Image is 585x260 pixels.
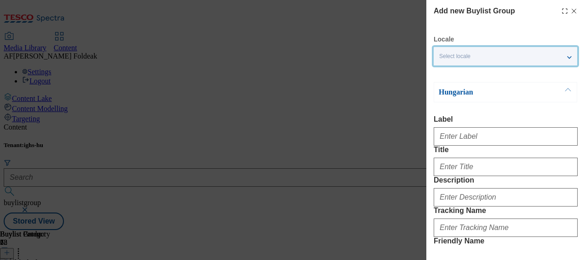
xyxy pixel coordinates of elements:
label: Locale [434,37,454,42]
label: Tracking Name [434,207,578,215]
label: Description [434,176,578,184]
h4: Add new Buylist Group [434,6,515,17]
input: Enter Description [434,188,578,207]
input: Enter Label [434,127,578,146]
input: Enter Tracking Name [434,219,578,237]
span: Select locale [439,53,470,60]
button: Select locale [434,47,577,65]
label: Label [434,115,578,124]
input: Enter Title [434,158,578,176]
label: Friendly Name [434,237,578,245]
p: Hungarian [439,88,535,97]
label: Title [434,146,578,154]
